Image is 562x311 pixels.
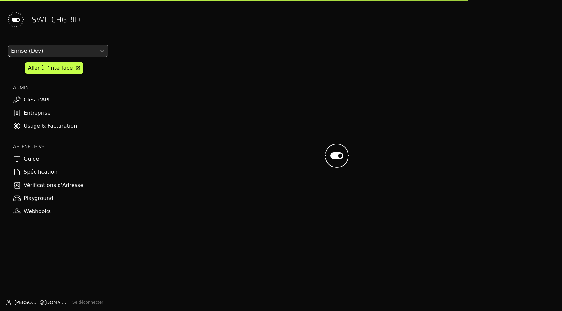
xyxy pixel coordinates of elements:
span: SWITCHGRID [32,14,80,25]
a: Aller à l'interface [25,62,83,74]
span: [PERSON_NAME] [14,299,40,306]
button: Se déconnecter [72,300,103,305]
h2: API ENEDIS v2 [13,143,108,150]
img: Switchgrid Logo [5,9,26,30]
div: Aller à l'interface [28,64,73,72]
span: [DOMAIN_NAME] [44,299,70,306]
span: @ [40,299,44,306]
h2: ADMIN [13,84,108,91]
